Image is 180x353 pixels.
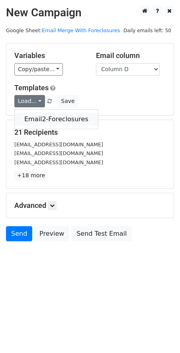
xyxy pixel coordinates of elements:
[14,150,103,156] small: [EMAIL_ADDRESS][DOMAIN_NAME]
[14,201,166,210] h5: Advanced
[6,6,174,19] h2: New Campaign
[57,95,78,107] button: Save
[14,159,103,165] small: [EMAIL_ADDRESS][DOMAIN_NAME]
[121,26,174,35] span: Daily emails left: 50
[14,171,48,180] a: +18 more
[14,83,49,92] a: Templates
[6,226,32,241] a: Send
[14,63,63,76] a: Copy/paste...
[96,51,166,60] h5: Email column
[121,27,174,33] a: Daily emails left: 50
[15,113,98,126] a: Email2-Foreclosures
[42,27,120,33] a: Email Merge With Foreclosures
[14,142,103,147] small: [EMAIL_ADDRESS][DOMAIN_NAME]
[34,226,69,241] a: Preview
[6,27,120,33] small: Google Sheet:
[14,51,84,60] h5: Variables
[140,315,180,353] iframe: Chat Widget
[14,95,45,107] a: Load...
[71,226,132,241] a: Send Test Email
[14,128,166,137] h5: 21 Recipients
